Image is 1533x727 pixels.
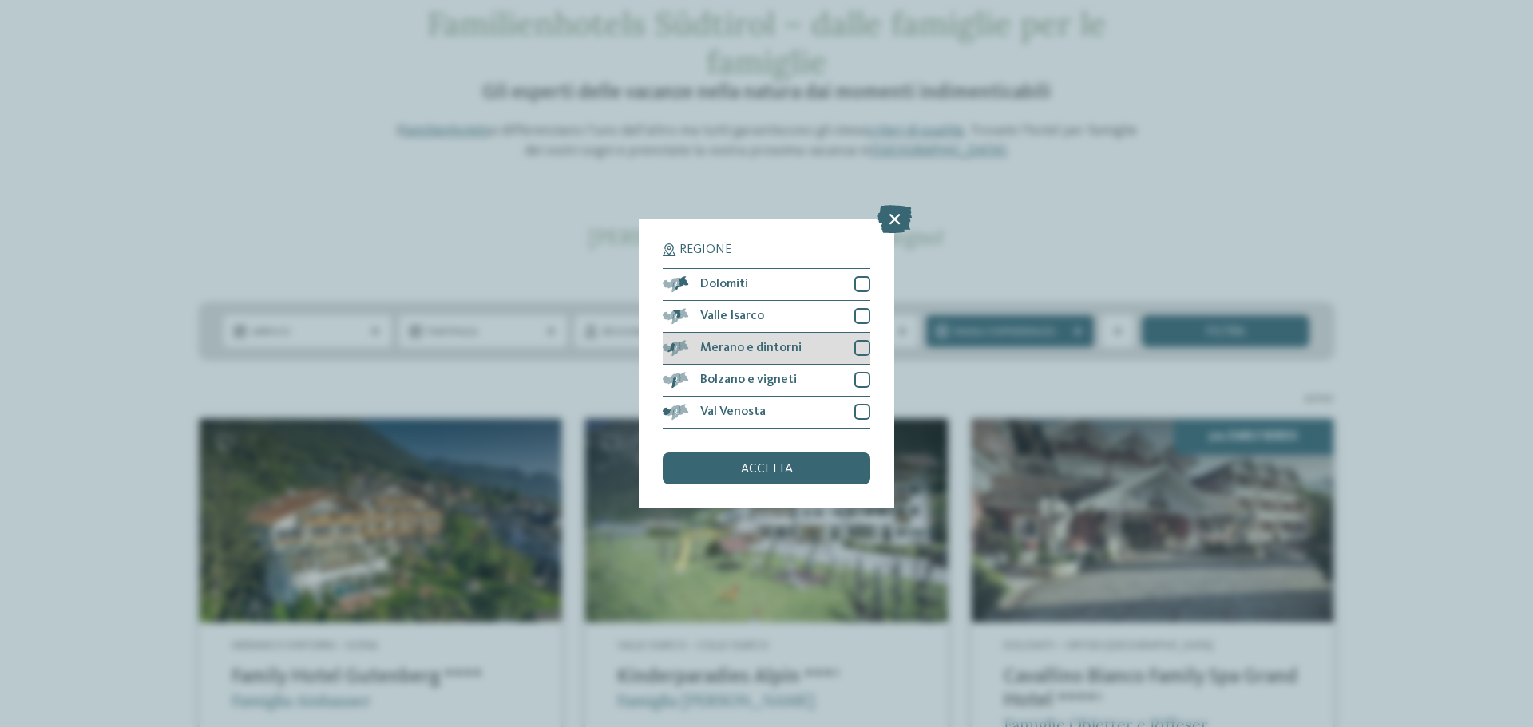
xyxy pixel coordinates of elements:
[679,243,731,256] span: Regione
[700,278,748,290] span: Dolomiti
[700,373,797,386] span: Bolzano e vigneti
[700,342,802,354] span: Merano e dintorni
[700,310,764,322] span: Valle Isarco
[741,463,793,476] span: accetta
[700,405,766,418] span: Val Venosta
